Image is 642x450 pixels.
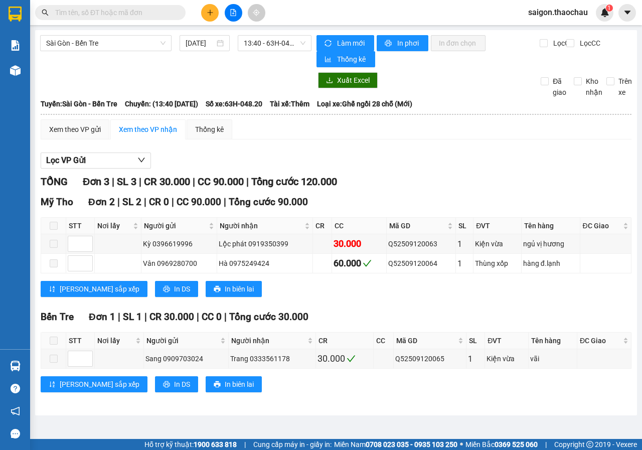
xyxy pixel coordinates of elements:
[332,218,387,234] th: CC
[387,234,456,254] td: Q52509120063
[337,75,370,86] span: Xuất Excel
[246,176,249,188] span: |
[316,51,375,67] button: bar-chartThống kê
[229,311,308,323] span: Tổng cước 30.000
[49,124,101,135] div: Xem theo VP gửi
[520,6,596,19] span: saigon.thaochau
[466,333,485,349] th: SL
[174,283,190,294] span: In DS
[468,353,483,365] div: 1
[41,153,151,169] button: Lọc VP Gửi
[495,440,538,448] strong: 0369 525 060
[529,333,577,349] th: Tên hàng
[325,40,333,48] span: sync
[244,36,305,51] span: 13:40 - 63H-048.20
[186,38,215,49] input: 12/09/2025
[137,156,145,164] span: down
[337,38,366,49] span: Làm mới
[41,100,117,108] b: Tuyến: Sài Gòn - Bến Tre
[118,311,120,323] span: |
[41,281,147,297] button: sort-ascending[PERSON_NAME] sắp xếp
[9,7,22,22] img: logo-vxr
[149,196,169,208] span: CR 0
[195,124,224,135] div: Thống kê
[487,353,527,364] div: Kiện vừa
[206,281,262,297] button: printerIn biên lai
[194,440,237,448] strong: 1900 633 818
[389,220,445,231] span: Mã GD
[522,218,580,234] th: Tên hàng
[60,283,139,294] span: [PERSON_NAME] sắp xếp
[144,196,146,208] span: |
[202,311,222,323] span: CC 0
[318,72,378,88] button: downloadXuất Excel
[313,218,332,234] th: CR
[66,218,95,234] th: STT
[41,196,73,208] span: Mỹ Tho
[11,429,20,438] span: message
[618,4,636,22] button: caret-down
[10,65,21,76] img: warehouse-icon
[325,56,333,64] span: bar-chart
[122,196,141,208] span: SL 2
[139,176,141,188] span: |
[224,196,226,208] span: |
[244,439,246,450] span: |
[337,54,367,65] span: Thống kê
[49,285,56,293] span: sort-ascending
[431,35,486,51] button: In đơn chọn
[334,237,385,251] div: 30.000
[123,311,142,323] span: SL 1
[117,196,120,208] span: |
[230,9,237,16] span: file-add
[83,176,109,188] span: Đơn 3
[144,311,147,323] span: |
[388,258,454,269] div: Q52509120064
[155,281,198,297] button: printerIn DS
[576,38,602,49] span: Lọc CC
[229,196,308,208] span: Tổng cước 90.000
[397,38,420,49] span: In phơi
[396,335,456,346] span: Mã GD
[198,176,244,188] span: CC 90.000
[607,5,611,12] span: 1
[206,98,262,109] span: Số xe: 63H-048.20
[545,439,547,450] span: |
[225,379,254,390] span: In biên lai
[316,333,374,349] th: CR
[214,285,221,293] span: printer
[143,258,215,269] div: Vân 0969280700
[231,335,305,346] span: Người nhận
[46,154,86,167] span: Lọc VP Gửi
[394,349,466,369] td: Q52509120065
[475,258,520,269] div: Thùng xốp
[97,220,131,231] span: Nơi lấy
[11,406,20,416] span: notification
[388,238,454,249] div: Q52509120063
[42,9,49,16] span: search
[172,196,174,208] span: |
[586,441,593,448] span: copyright
[377,35,428,51] button: printerIn phơi
[549,38,575,49] span: Lọc CR
[465,439,538,450] span: Miền Bắc
[347,354,356,363] span: check
[97,335,133,346] span: Nơi lấy
[163,285,170,293] span: printer
[456,218,473,234] th: SL
[475,238,520,249] div: Kiện vừa
[117,176,136,188] span: SL 3
[485,333,529,349] th: ĐVT
[600,8,609,17] img: icon-new-feature
[225,4,242,22] button: file-add
[580,335,621,346] span: ĐC Giao
[145,353,227,364] div: Sang 0909703024
[41,376,147,392] button: sort-ascending[PERSON_NAME] sắp xếp
[251,176,337,188] span: Tổng cước 120.000
[253,9,260,16] span: aim
[206,376,262,392] button: printerIn biên lai
[225,283,254,294] span: In biên lai
[457,238,471,250] div: 1
[155,376,198,392] button: printerIn DS
[385,40,393,48] span: printer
